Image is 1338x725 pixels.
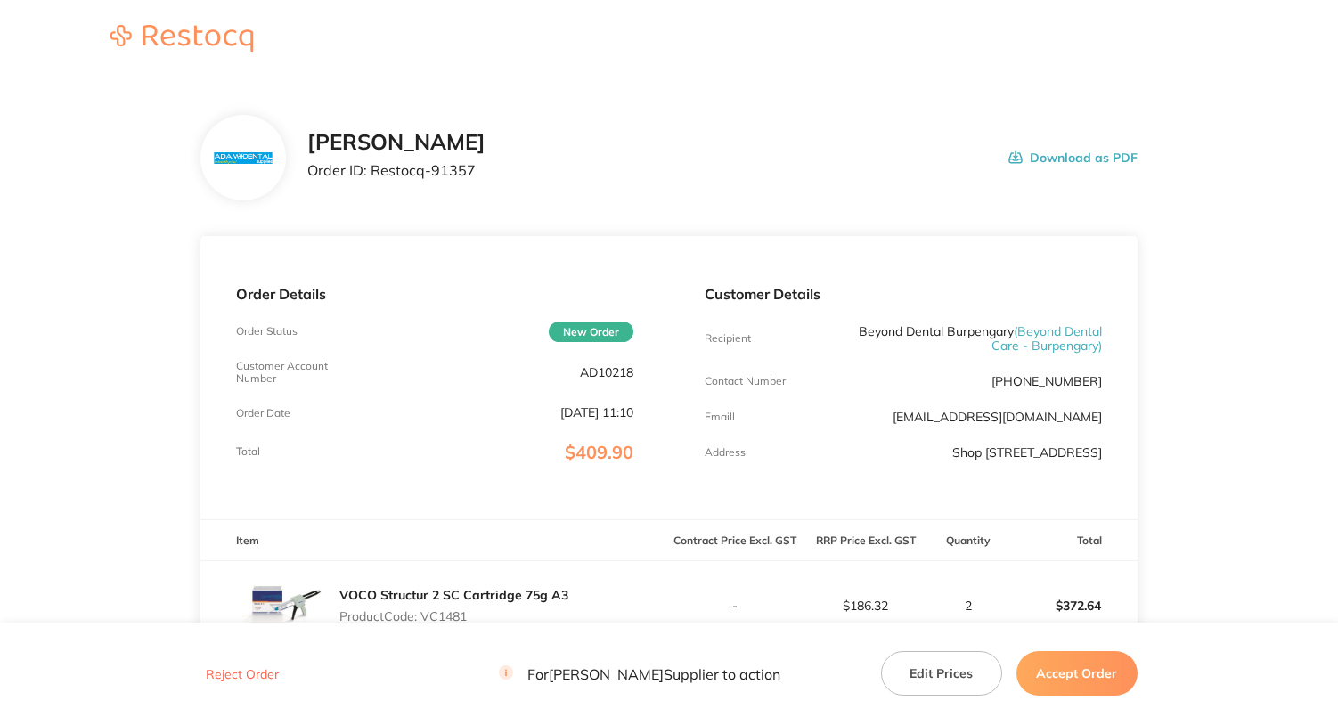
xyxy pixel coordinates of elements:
img: Restocq logo [93,25,271,52]
button: Reject Order [200,666,284,682]
h2: [PERSON_NAME] [307,130,485,155]
p: Total [236,445,260,458]
button: Download as PDF [1008,130,1138,185]
p: [PHONE_NUMBER] [991,374,1102,388]
p: Product Code: VC1481 [339,609,568,623]
p: $186.32 [801,599,930,613]
p: For [PERSON_NAME] Supplier to action [499,665,780,682]
p: Shop [STREET_ADDRESS] [952,445,1102,460]
img: N3hiYW42Mg [215,152,273,164]
p: Beyond Dental Burpengary [837,324,1102,353]
th: Quantity [931,519,1006,561]
a: [EMAIL_ADDRESS][DOMAIN_NAME] [893,409,1102,425]
a: VOCO Structur 2 SC Cartridge 75g A3 [339,587,568,603]
th: Total [1006,519,1137,561]
p: AD10218 [580,365,633,379]
p: 2 [932,599,1005,613]
button: Accept Order [1016,651,1138,696]
p: - [670,599,799,613]
p: Customer Account Number [236,360,369,385]
span: $409.90 [565,441,633,463]
p: Order ID: Restocq- 91357 [307,162,485,178]
p: Order Details [236,286,633,302]
th: Item [200,519,669,561]
p: Emaill [705,411,735,423]
a: Restocq logo [93,25,271,54]
th: RRP Price Excl. GST [800,519,931,561]
p: [DATE] 11:10 [560,405,633,420]
p: Customer Details [705,286,1102,302]
img: cjZleW81Zg [236,561,325,650]
p: Address [705,446,746,459]
p: $372.64 [1007,584,1136,627]
p: Order Date [236,407,290,420]
p: Order Status [236,325,298,338]
span: New Order [549,322,633,342]
button: Edit Prices [881,651,1002,696]
th: Contract Price Excl. GST [669,519,800,561]
p: Recipient [705,332,751,345]
span: ( Beyond Dental Care - Burpengary ) [991,323,1102,354]
p: Contact Number [705,375,786,387]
